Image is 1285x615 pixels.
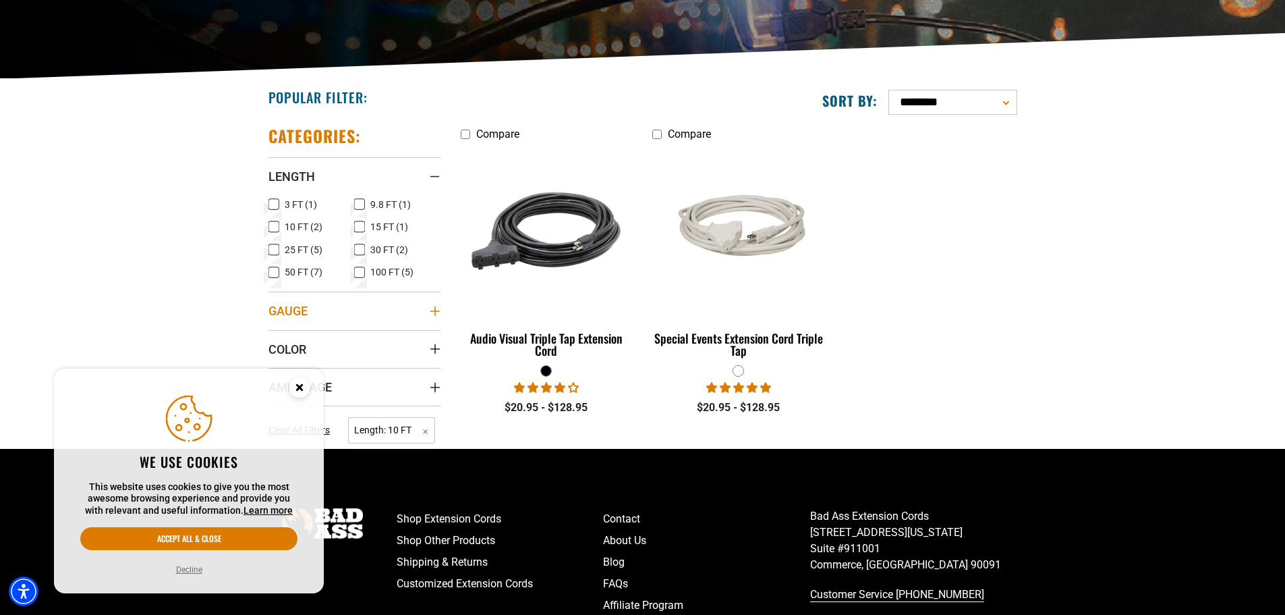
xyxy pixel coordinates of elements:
[54,369,324,594] aside: Cookie Consent
[285,222,322,232] span: 10 FT (2)
[268,303,308,319] span: Gauge
[348,417,435,444] span: Length: 10 FT
[80,481,297,517] p: This website uses cookies to give you the most awesome browsing experience and provide you with r...
[9,577,38,606] div: Accessibility Menu
[268,88,368,106] h2: Popular Filter:
[822,92,878,109] label: Sort by:
[603,573,810,595] a: FAQs
[285,245,322,255] span: 25 FT (5)
[603,508,810,530] a: Contact
[285,200,317,209] span: 3 FT (1)
[80,453,297,471] h2: We use cookies
[652,332,824,356] div: Special Events Extension Cord Triple Tap
[80,527,297,550] button: Accept all & close
[668,128,711,140] span: Compare
[461,400,633,416] div: $20.95 - $128.95
[461,154,631,309] img: black
[268,292,440,329] summary: Gauge
[268,342,306,357] span: Color
[370,200,411,209] span: 9.8 FT (1)
[172,563,206,577] button: Decline
[244,505,293,516] a: This website uses cookies to give you the most awesome browsing experience and provide you with r...
[397,552,604,573] a: Shipping & Returns
[285,267,322,277] span: 50 FT (7)
[268,157,440,195] summary: Length
[654,180,824,284] img: white
[268,126,362,146] h2: Categories:
[268,169,315,184] span: Length
[603,530,810,552] a: About Us
[476,128,519,140] span: Compare
[514,381,579,394] span: 3.75 stars
[397,530,604,552] a: Shop Other Products
[268,368,440,406] summary: Amperage
[461,147,633,365] a: black Audio Visual Triple Tap Extension Cord
[370,222,408,232] span: 15 FT (1)
[810,508,1017,573] p: Bad Ass Extension Cords [STREET_ADDRESS][US_STATE] Suite #911001 Commerce, [GEOGRAPHIC_DATA] 90091
[706,381,771,394] span: 5.00 stars
[652,147,824,365] a: white Special Events Extension Cord Triple Tap
[348,423,435,436] a: Length: 10 FT
[370,245,408,255] span: 30 FT (2)
[268,330,440,368] summary: Color
[461,332,633,356] div: Audio Visual Triple Tap Extension Cord
[810,584,1017,606] a: call 833-674-1699
[652,400,824,416] div: $20.95 - $128.95
[603,552,810,573] a: Blog
[397,508,604,530] a: Shop Extension Cords
[370,267,413,277] span: 100 FT (5)
[275,369,324,410] button: Close this option
[397,573,604,595] a: Customized Extension Cords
